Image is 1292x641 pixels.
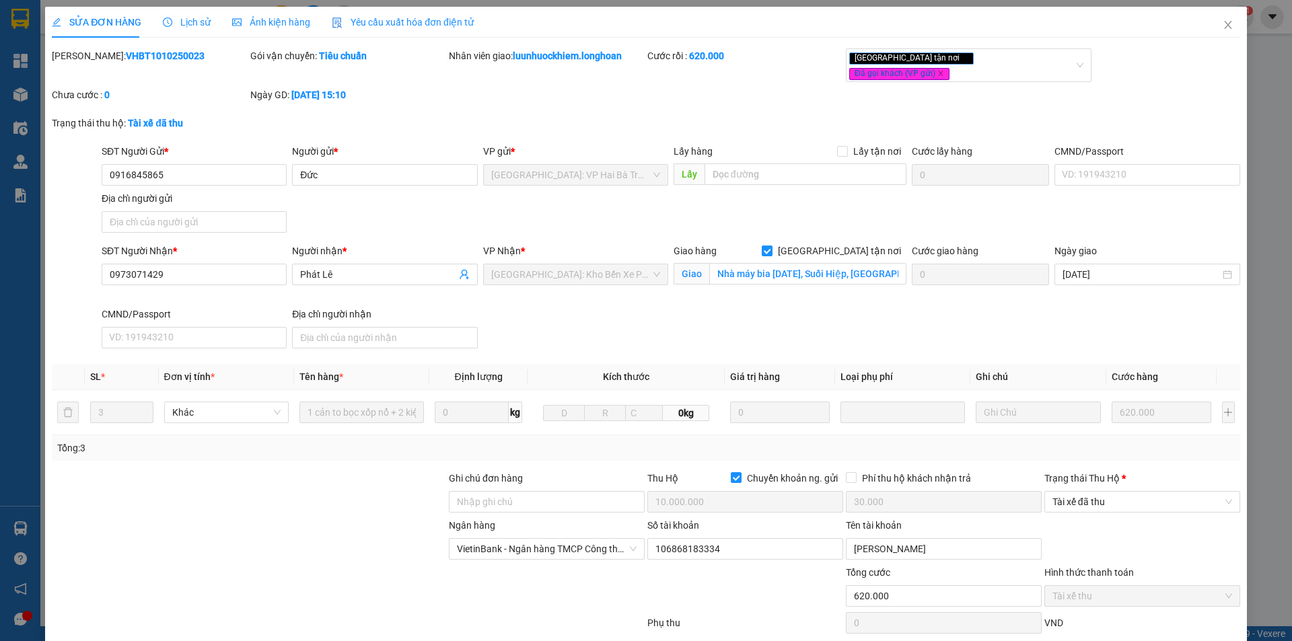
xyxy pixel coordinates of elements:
[232,17,242,27] span: picture
[937,70,944,77] span: close
[102,307,287,322] div: CMND/Passport
[454,371,502,382] span: Định lượng
[52,17,61,27] span: edit
[102,243,287,258] div: SĐT Người Nhận
[912,264,1049,285] input: Cước giao hàng
[250,87,446,102] div: Ngày GD:
[773,243,906,258] span: [GEOGRAPHIC_DATA] tận nơi
[52,17,141,28] span: SỬA ĐƠN HÀNG
[449,48,645,63] div: Nhân viên giao:
[1044,471,1240,486] div: Trạng thái Thu Hộ
[292,307,477,322] div: Địa chỉ người nhận
[849,52,974,65] span: [GEOGRAPHIC_DATA] tận nơi
[332,17,343,28] img: icon
[1112,402,1212,423] input: 0
[962,54,968,61] span: close
[319,50,367,61] b: Tiêu chuẩn
[705,163,906,185] input: Dọc đường
[846,567,890,578] span: Tổng cước
[459,269,470,280] span: user-add
[1054,144,1240,159] div: CMND/Passport
[1209,7,1247,44] button: Close
[857,471,976,486] span: Phí thu hộ khách nhận trả
[647,538,843,560] input: Số tài khoản
[584,405,626,421] input: R
[491,264,660,285] span: Nha Trang: Kho Bến Xe Phía Nam
[52,116,297,130] div: Trạng thái thu hộ:
[689,50,724,61] b: 620.000
[1223,20,1233,30] span: close
[1222,402,1235,423] button: plus
[172,402,281,422] span: Khác
[543,405,585,421] input: D
[912,164,1049,186] input: Cước lấy hàng
[52,87,248,102] div: Chưa cước :
[835,364,970,390] th: Loại phụ phí
[104,89,110,100] b: 0
[742,471,843,486] span: Chuyển khoản ng. gửi
[483,144,668,159] div: VP gửi
[647,48,843,63] div: Cước rồi :
[674,163,705,185] span: Lấy
[232,17,310,28] span: Ảnh kiện hàng
[449,473,523,484] label: Ghi chú đơn hàng
[848,144,906,159] span: Lấy tận nơi
[730,371,780,382] span: Giá trị hàng
[709,263,906,285] input: Giao tận nơi
[1044,617,1063,628] span: VND
[663,405,709,421] span: 0kg
[603,371,649,382] span: Kích thước
[491,165,660,185] span: Hà Nội: VP Hai Bà Trưng
[912,246,978,256] label: Cước giao hàng
[299,402,424,423] input: VD: Bàn, Ghế
[674,246,717,256] span: Giao hàng
[646,615,845,639] div: Phụ thu
[509,402,522,423] span: kg
[57,402,79,423] button: delete
[163,17,211,28] span: Lịch sử
[250,48,446,63] div: Gói vận chuyển:
[292,144,477,159] div: Người gửi
[674,263,709,285] span: Giao
[292,327,477,348] input: Địa chỉ của người nhận
[513,50,622,61] b: luunhuockhiem.longhoan
[647,520,699,531] label: Số tài khoản
[1052,586,1232,606] span: Tài xế thu
[102,191,287,206] div: Địa chỉ người gửi
[625,405,663,421] input: C
[102,144,287,159] div: SĐT Người Gửi
[291,89,346,100] b: [DATE] 15:10
[292,243,477,258] div: Người nhận
[457,539,637,559] span: VietinBank - Ngân hàng TMCP Công thương Việt Nam
[1054,246,1097,256] label: Ngày giao
[970,364,1106,390] th: Ghi chú
[449,520,495,531] label: Ngân hàng
[849,68,949,80] span: Đã gọi khách (VP gửi)
[846,538,1042,560] input: Tên tài khoản
[730,402,830,423] input: 0
[163,17,172,27] span: clock-circle
[164,371,215,382] span: Đơn vị tính
[102,211,287,233] input: Địa chỉ của người gửi
[647,473,678,484] span: Thu Hộ
[1063,267,1219,282] input: Ngày giao
[126,50,205,61] b: VHBT1010250023
[128,118,183,128] b: Tài xế đã thu
[52,48,248,63] div: [PERSON_NAME]:
[674,146,713,157] span: Lấy hàng
[1052,492,1232,512] span: Tài xế đã thu
[57,441,499,455] div: Tổng: 3
[1044,567,1134,578] label: Hình thức thanh toán
[483,246,521,256] span: VP Nhận
[846,520,902,531] label: Tên tài khoản
[976,402,1100,423] input: Ghi Chú
[912,146,972,157] label: Cước lấy hàng
[449,491,645,513] input: Ghi chú đơn hàng
[1112,371,1158,382] span: Cước hàng
[299,371,343,382] span: Tên hàng
[90,371,101,382] span: SL
[332,17,474,28] span: Yêu cầu xuất hóa đơn điện tử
